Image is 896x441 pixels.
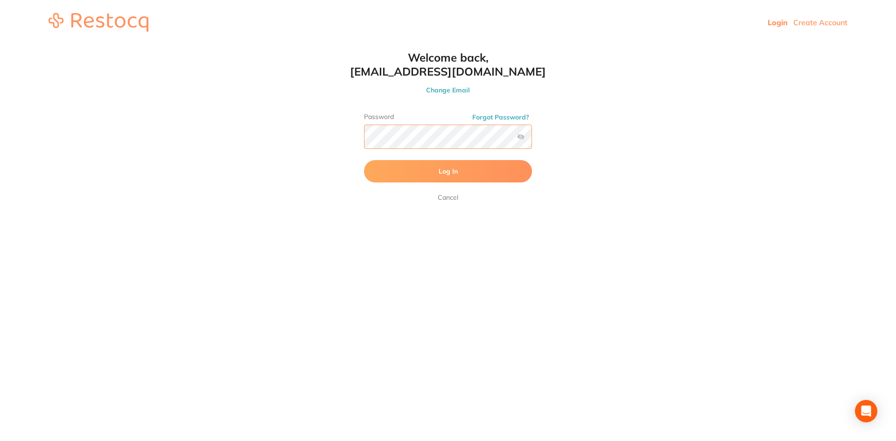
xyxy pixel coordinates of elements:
button: Change Email [345,86,551,94]
h1: Welcome back, [EMAIL_ADDRESS][DOMAIN_NAME] [345,50,551,78]
div: Open Intercom Messenger [855,400,877,422]
a: Create Account [793,18,847,27]
button: Log In [364,160,532,182]
button: Forgot Password? [469,113,532,121]
a: Login [768,18,788,27]
a: Cancel [436,192,460,203]
img: restocq_logo.svg [49,13,148,32]
label: Password [364,113,532,121]
span: Log In [439,167,458,175]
